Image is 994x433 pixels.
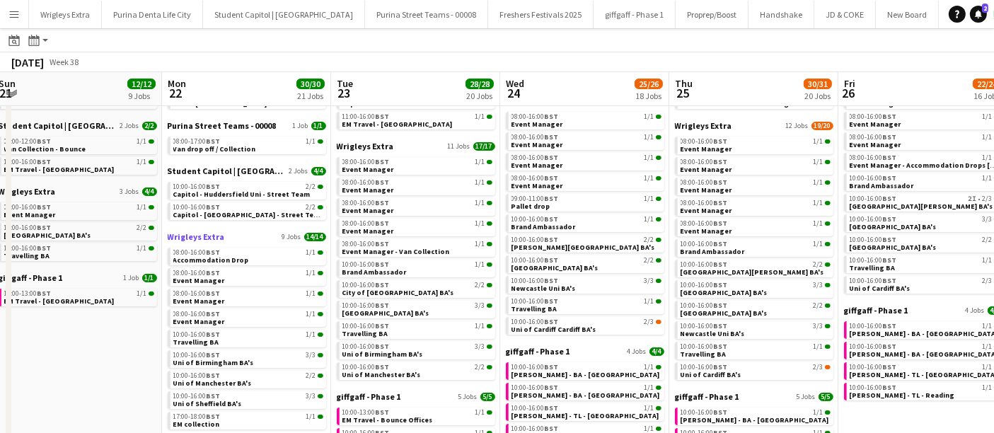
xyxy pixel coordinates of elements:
a: 08:00-17:00BST1/1Van drop off / Collection [173,137,323,153]
span: Van Collection - Bounce [4,144,86,154]
button: JD & COKE [814,1,876,28]
span: 1/1 [475,220,485,227]
span: 14/14 [304,233,326,241]
span: 1/1 [475,200,485,207]
span: 2 [982,4,988,13]
span: 10:00-16:00 [850,277,897,284]
span: 3 Jobs [120,187,139,196]
span: 08:00-12:00 [4,138,52,145]
span: 1/1 [645,113,654,120]
a: 08:00-16:00BST1/1Event Manager [173,289,323,305]
span: BST [883,194,897,203]
span: Capitol - Norwich University of The Arts - Street Team [173,210,325,219]
span: 10:00-16:00 [681,261,728,268]
span: 1 Job [293,122,308,130]
span: 1/1 [137,158,147,166]
span: 08:00-17:00 [173,138,221,145]
span: 2/2 [645,257,654,264]
span: Van drop off / Collection [173,144,256,154]
span: 1/1 [814,220,823,227]
span: 08:00-16:00 [512,134,559,141]
a: Wrigleys Extra12 Jobs19/20 [675,120,833,131]
div: Wrigleys Extra12 Jobs19/2008:00-16:00BST1/1Event Manager08:00-16:00BST1/1Event Manager08:00-16:00... [675,120,833,391]
span: Student Capitol | Student Castle [168,166,287,176]
span: 1/1 [311,122,326,130]
span: 08:00-16:00 [173,249,221,256]
span: Glasgow Buchanan Street BA's [850,202,993,211]
span: BST [37,243,52,253]
a: 08:00-16:00BST1/1Event Manager [681,137,831,153]
span: 1/1 [814,200,823,207]
span: 10:00-16:00 [512,236,559,243]
span: 08:00-16:00 [850,113,897,120]
span: Travelling BA [850,263,896,272]
span: 1/1 [306,290,316,297]
span: Glasgow Clyde College BA's [512,243,655,252]
a: 08:00-16:00BST1/1Event Manager [4,202,154,219]
a: 10:00-16:00BST2/2[GEOGRAPHIC_DATA] BA's [4,223,154,239]
a: 10:00-16:00BST3/3[GEOGRAPHIC_DATA] BA's [681,280,831,296]
span: BST [714,198,728,207]
span: Event Manager [342,226,394,236]
span: Uni of Cardiff BA's [850,284,911,293]
a: 10:00-16:00BST1/1Brand Ambassador [342,260,492,276]
a: 10:00-16:00BST2/2[GEOGRAPHIC_DATA] BA's [681,301,831,317]
span: 3/3 [645,277,654,284]
span: Event Manager [681,226,732,236]
span: 10:00-16:00 [342,282,390,289]
span: EM Travel - Norwich [4,165,115,174]
span: 1/1 [645,134,654,141]
span: Liverpool City College BA's [850,243,937,252]
span: Event Manager [681,165,732,174]
a: 08:00-16:00BST1/1Event Manager [512,112,661,128]
a: 08:00-16:00BST1/1Event Manager [681,157,831,173]
span: Event Manager - Van Collection [342,247,450,256]
span: 08:00-16:00 [342,220,390,227]
a: 08:00-16:00BST1/1Event Manager [512,173,661,190]
a: 10:00-16:00BST2/2Capitol - [GEOGRAPHIC_DATA] - Street Team [173,202,323,219]
span: Glasgow Buchanan Street BA's [681,267,824,277]
span: 2/2 [814,302,823,309]
span: Event Manager [681,144,732,154]
a: 08:00-16:00BST1/1Event Manager - Van Collection [342,239,492,255]
span: 2/2 [142,122,157,130]
span: 1/1 [814,241,823,248]
span: 3/3 [475,302,485,309]
span: Brand Ambassador [512,222,576,231]
span: BST [714,137,728,146]
span: Event Manager [681,206,732,215]
span: 10:00-16:00 [681,241,728,248]
span: Event Manager [4,210,56,219]
span: BST [545,112,559,121]
span: 10:00-16:00 [512,298,559,305]
span: 09:00-11:00 [512,195,559,202]
a: 10:00-16:00BST3/3[GEOGRAPHIC_DATA] BA's [342,301,492,317]
span: 3/3 [814,282,823,289]
span: BST [545,255,559,265]
span: 1/1 [983,154,993,161]
span: 1/1 [475,113,485,120]
span: 2/2 [645,236,654,243]
span: BST [207,137,221,146]
span: 1/1 [475,158,485,166]
span: 1/1 [814,179,823,186]
span: 1/1 [983,175,993,182]
button: Art Fund [939,1,993,28]
span: 1/1 [814,138,823,145]
span: Manchester Oxford Street BA's [512,263,599,272]
button: giffgaff - Phase 1 [594,1,676,28]
span: BST [207,202,221,212]
span: Travelling BA [512,304,557,313]
span: BST [714,260,728,269]
span: BST [376,260,390,269]
span: 08:00-16:00 [342,200,390,207]
span: City of Glasgow College BA's [342,288,454,297]
a: 08:00-16:00BST1/1Accommodation Drop [173,248,323,264]
span: 10:00-16:00 [173,204,221,211]
span: 2 Jobs [120,122,139,130]
span: Travelling BA [4,251,50,260]
span: Event Manager [512,140,563,149]
span: BST [207,182,221,191]
span: 1/1 [137,290,147,297]
span: 10:00-16:00 [342,261,390,268]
